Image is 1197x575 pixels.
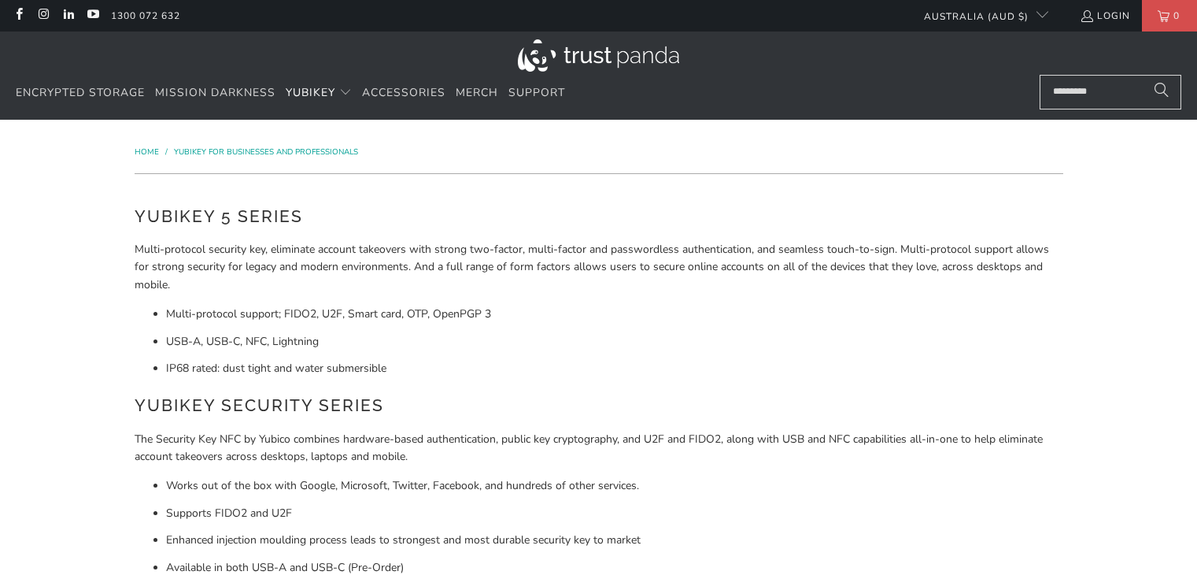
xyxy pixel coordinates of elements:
[286,75,352,112] summary: YubiKey
[166,306,1063,323] li: Multi-protocol support; FIDO2, U2F, Smart card, OTP, OpenPGP 3
[135,431,1063,466] p: The Security Key NFC by Yubico combines hardware-based authentication, public key cryptography, a...
[456,85,498,100] span: Merch
[166,333,1063,351] li: USB-A, USB-C, NFC, Lightning
[166,532,1063,549] li: Enhanced injection moulding process leads to strongest and most durable security key to market
[135,393,1063,418] h2: YubiKey Security Series
[36,9,50,22] a: Trust Panda Australia on Instagram
[111,7,180,24] a: 1300 072 632
[155,75,275,112] a: Mission Darkness
[16,85,145,100] span: Encrypted Storage
[174,147,358,158] a: YubiKey for Businesses and Professionals
[362,75,445,112] a: Accessories
[166,505,1063,522] li: Supports FIDO2 and U2F
[16,75,145,112] a: Encrypted Storage
[362,85,445,100] span: Accessories
[86,9,99,22] a: Trust Panda Australia on YouTube
[135,147,159,158] span: Home
[135,204,1063,229] h2: YubiKey 5 Series
[165,147,168,158] span: /
[135,241,1063,294] p: Multi-protocol security key, eliminate account takeovers with strong two-factor, multi-factor and...
[135,147,161,158] a: Home
[508,75,565,112] a: Support
[61,9,75,22] a: Trust Panda Australia on LinkedIn
[508,85,565,100] span: Support
[456,75,498,112] a: Merch
[12,9,25,22] a: Trust Panda Australia on Facebook
[518,39,679,72] img: Trust Panda Australia
[1080,7,1130,24] a: Login
[1040,75,1181,109] input: Search...
[16,75,565,112] nav: Translation missing: en.navigation.header.main_nav
[166,360,1063,377] li: IP68 rated: dust tight and water submersible
[1142,75,1181,109] button: Search
[286,85,335,100] span: YubiKey
[166,477,1063,495] li: Works out of the box with Google, Microsoft, Twitter, Facebook, and hundreds of other services.
[155,85,275,100] span: Mission Darkness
